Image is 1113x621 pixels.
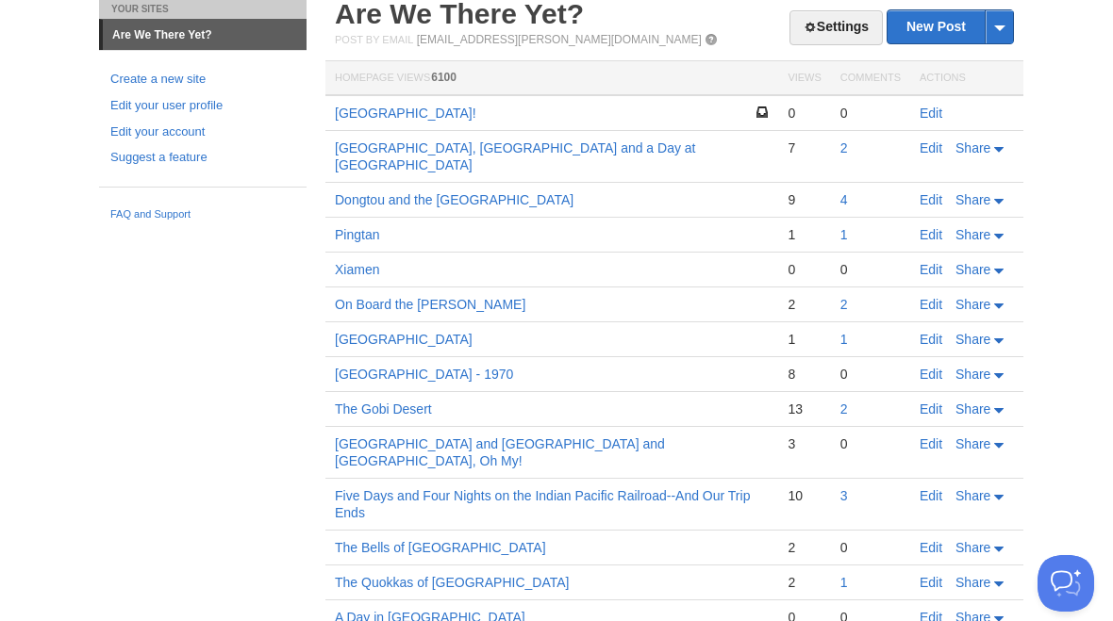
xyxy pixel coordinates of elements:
[920,540,942,555] a: Edit
[335,227,379,242] a: Pingtan
[778,61,830,96] th: Views
[335,367,513,382] a: [GEOGRAPHIC_DATA] - 1970
[840,575,848,590] a: 1
[840,192,848,207] a: 4
[955,540,990,555] span: Share
[955,227,990,242] span: Share
[788,191,821,208] div: 9
[335,192,573,207] a: Dongtou and the [GEOGRAPHIC_DATA]
[920,262,942,277] a: Edit
[840,366,901,383] div: 0
[788,139,821,156] div: 7
[788,105,821,122] div: 0
[840,488,848,503] a: 3
[955,332,990,347] span: Share
[788,435,821,452] div: 3
[920,297,942,312] a: Edit
[920,106,942,121] a: Edit
[788,366,821,383] div: 8
[840,297,848,312] a: 2
[788,574,821,591] div: 2
[788,296,821,313] div: 2
[788,539,821,556] div: 2
[840,332,848,347] a: 1
[335,34,413,45] span: Post by Email
[955,436,990,451] span: Share
[335,436,665,468] a: [GEOGRAPHIC_DATA] and [GEOGRAPHIC_DATA] and [GEOGRAPHIC_DATA], Oh My!
[840,140,848,155] a: 2
[1038,555,1094,612] iframe: Help Scout Beacon - Open
[920,401,942,417] a: Edit
[110,206,295,223] a: FAQ and Support
[955,297,990,312] span: Share
[335,262,379,277] a: Xiamen
[788,331,821,348] div: 1
[335,575,569,590] a: The Quokkas of [GEOGRAPHIC_DATA]
[840,435,901,452] div: 0
[955,262,990,277] span: Share
[840,105,901,122] div: 0
[110,70,295,90] a: Create a new site
[788,226,821,243] div: 1
[955,192,990,207] span: Share
[103,20,307,50] a: Are We There Yet?
[920,140,942,155] a: Edit
[788,261,821,278] div: 0
[920,488,942,503] a: Edit
[335,106,476,121] a: [GEOGRAPHIC_DATA]!
[335,540,546,555] a: The Bells of [GEOGRAPHIC_DATA]
[335,297,525,312] a: On Board the [PERSON_NAME]
[920,227,942,242] a: Edit
[110,96,295,116] a: Edit your user profile
[920,436,942,451] a: Edit
[910,61,1023,96] th: Actions
[920,332,942,347] a: Edit
[789,10,883,45] a: Settings
[840,227,848,242] a: 1
[417,33,702,46] a: [EMAIL_ADDRESS][PERSON_NAME][DOMAIN_NAME]
[325,61,778,96] th: Homepage Views
[335,401,432,417] a: The Gobi Desert
[110,123,295,142] a: Edit your account
[955,575,990,590] span: Share
[335,488,750,520] a: Five Days and Four Nights on the Indian Pacific Railroad--And Our Trip Ends
[888,10,1013,43] a: New Post
[920,192,942,207] a: Edit
[955,140,990,155] span: Share
[920,367,942,382] a: Edit
[955,488,990,503] span: Share
[840,261,901,278] div: 0
[788,487,821,504] div: 10
[110,148,295,168] a: Suggest a feature
[831,61,910,96] th: Comments
[840,539,901,556] div: 0
[335,140,696,172] a: [GEOGRAPHIC_DATA], [GEOGRAPHIC_DATA] and a Day at [GEOGRAPHIC_DATA]
[788,400,821,417] div: 13
[920,575,942,590] a: Edit
[431,71,457,84] span: 6100
[955,367,990,382] span: Share
[955,401,990,417] span: Share
[335,332,473,347] a: [GEOGRAPHIC_DATA]
[840,401,848,417] a: 2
